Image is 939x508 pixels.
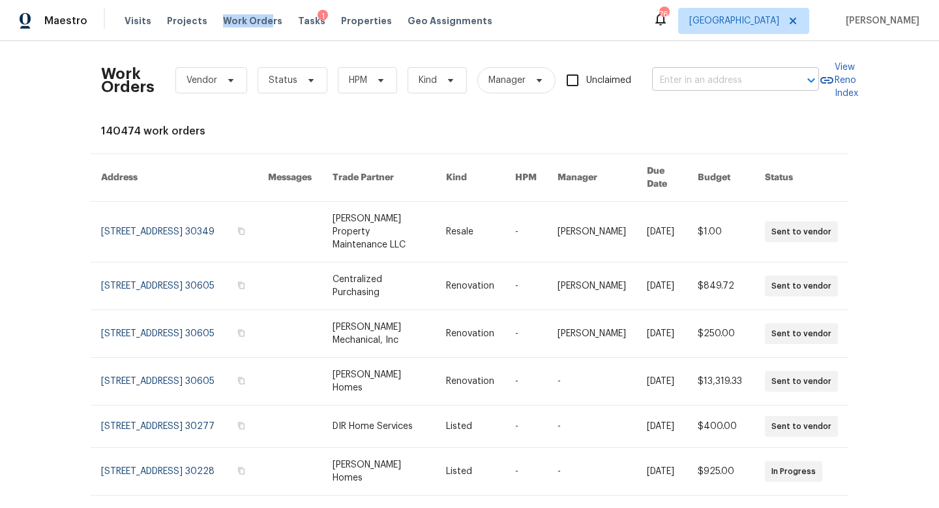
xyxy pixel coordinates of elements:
span: [PERSON_NAME] [841,14,919,27]
td: - [547,405,636,448]
td: - [547,358,636,405]
th: Address [91,154,258,202]
button: Copy Address [235,225,247,237]
td: Listed [436,405,505,448]
td: Centralized Purchasing [322,262,436,310]
button: Open [802,71,820,89]
th: Messages [258,154,322,202]
span: [GEOGRAPHIC_DATA] [689,14,779,27]
td: [PERSON_NAME] Mechanical, Inc [322,310,436,358]
span: Projects [167,14,207,27]
th: Trade Partner [322,154,436,202]
td: [PERSON_NAME] [547,202,636,262]
span: Maestro [44,14,87,27]
span: Properties [341,14,392,27]
h2: Work Orders [101,67,155,93]
span: Visits [125,14,151,27]
td: [PERSON_NAME] [547,262,636,310]
td: Listed [436,448,505,496]
button: Copy Address [235,375,247,387]
td: - [505,202,547,262]
span: Vendor [186,74,217,87]
td: - [547,448,636,496]
input: Enter in an address [652,71,782,91]
span: HPM [349,74,367,87]
td: Resale [436,202,505,262]
button: Copy Address [235,420,247,432]
span: Geo Assignments [408,14,492,27]
td: - [505,262,547,310]
div: 140474 work orders [101,125,838,138]
a: View Reno Index [819,61,858,100]
th: Manager [547,154,636,202]
span: Tasks [298,16,325,25]
button: Copy Address [235,279,247,291]
button: Copy Address [235,327,247,339]
td: DIR Home Services [322,405,436,448]
td: - [505,310,547,358]
span: Status [269,74,297,87]
div: 76 [659,8,668,21]
td: [PERSON_NAME] Homes [322,448,436,496]
div: 1 [318,10,328,23]
td: Renovation [436,310,505,358]
td: Renovation [436,262,505,310]
td: [PERSON_NAME] Homes [322,358,436,405]
span: Work Orders [223,14,282,27]
th: Kind [436,154,505,202]
th: Due Date [636,154,687,202]
th: Budget [687,154,754,202]
td: Renovation [436,358,505,405]
td: - [505,405,547,448]
td: [PERSON_NAME] [547,310,636,358]
th: HPM [505,154,547,202]
th: Status [754,154,848,202]
span: Kind [419,74,437,87]
td: - [505,358,547,405]
td: [PERSON_NAME] Property Maintenance LLC [322,202,436,262]
button: Copy Address [235,465,247,477]
span: Unclaimed [586,74,631,87]
td: - [505,448,547,496]
span: Manager [488,74,526,87]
